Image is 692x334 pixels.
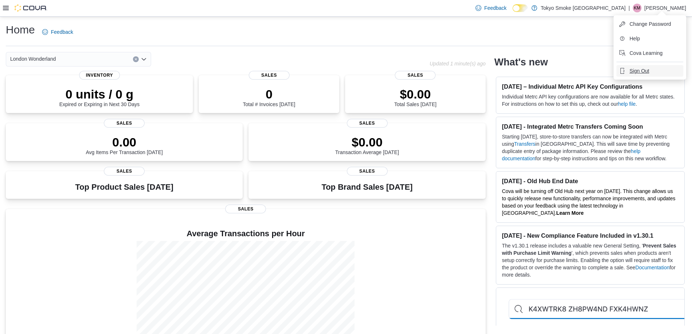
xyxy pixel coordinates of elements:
[616,47,683,59] button: Cova Learning
[502,232,679,239] h3: [DATE] - New Compliance Feature Included in v1.30.1
[335,135,399,155] div: Transaction Average [DATE]
[618,101,636,107] a: help file
[104,119,145,128] span: Sales
[225,205,266,213] span: Sales
[502,243,676,256] strong: Prevent Sales with Purchase Limit Warning
[616,33,683,44] button: Help
[59,87,139,107] div: Expired or Expiring in Next 30 Days
[494,56,548,68] h2: What's new
[513,4,528,12] input: Dark Mode
[15,4,47,12] img: Cova
[628,4,630,12] p: |
[59,87,139,101] p: 0 units / 0 g
[86,135,163,149] p: 0.00
[104,167,145,176] span: Sales
[502,93,679,108] p: Individual Metrc API key configurations are now available for all Metrc states. For instructions ...
[502,148,640,161] a: help documentation
[630,35,640,42] span: Help
[616,65,683,77] button: Sign Out
[133,56,139,62] button: Clear input
[335,135,399,149] p: $0.00
[243,87,295,101] p: 0
[321,183,413,192] h3: Top Brand Sales [DATE]
[630,67,649,75] span: Sign Out
[502,177,679,185] h3: [DATE] - Old Hub End Date
[630,49,663,57] span: Cova Learning
[86,135,163,155] div: Avg Items Per Transaction [DATE]
[6,23,35,37] h1: Home
[430,61,486,67] p: Updated 1 minute(s) ago
[633,4,642,12] div: Kai Mastervick
[394,87,436,107] div: Total Sales [DATE]
[75,183,173,192] h3: Top Product Sales [DATE]
[541,4,626,12] p: Tokyo Smoke [GEOGRAPHIC_DATA]
[347,119,388,128] span: Sales
[51,28,73,36] span: Feedback
[79,71,120,80] span: Inventory
[249,71,290,80] span: Sales
[634,4,640,12] span: KM
[347,167,388,176] span: Sales
[395,71,436,80] span: Sales
[635,265,669,270] a: Documentation
[616,18,683,30] button: Change Password
[514,141,535,147] a: Transfers
[39,25,76,39] a: Feedback
[141,56,147,62] button: Open list of options
[243,87,295,107] div: Total # Invoices [DATE]
[644,4,686,12] p: [PERSON_NAME]
[394,87,436,101] p: $0.00
[484,4,506,12] span: Feedback
[502,83,679,90] h3: [DATE] – Individual Metrc API Key Configurations
[10,55,56,63] span: London Wonderland
[502,188,676,216] span: Cova will be turning off Old Hub next year on [DATE]. This change allows us to quickly release ne...
[12,229,480,238] h4: Average Transactions per Hour
[502,242,679,278] p: The v1.30.1 release includes a valuable new General Setting, ' ', which prevents sales when produ...
[502,123,679,130] h3: [DATE] - Integrated Metrc Transfers Coming Soon
[473,1,509,15] a: Feedback
[556,210,583,216] a: Learn More
[502,133,679,162] p: Starting [DATE], store-to-store transfers can now be integrated with Metrc using in [GEOGRAPHIC_D...
[630,20,671,28] span: Change Password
